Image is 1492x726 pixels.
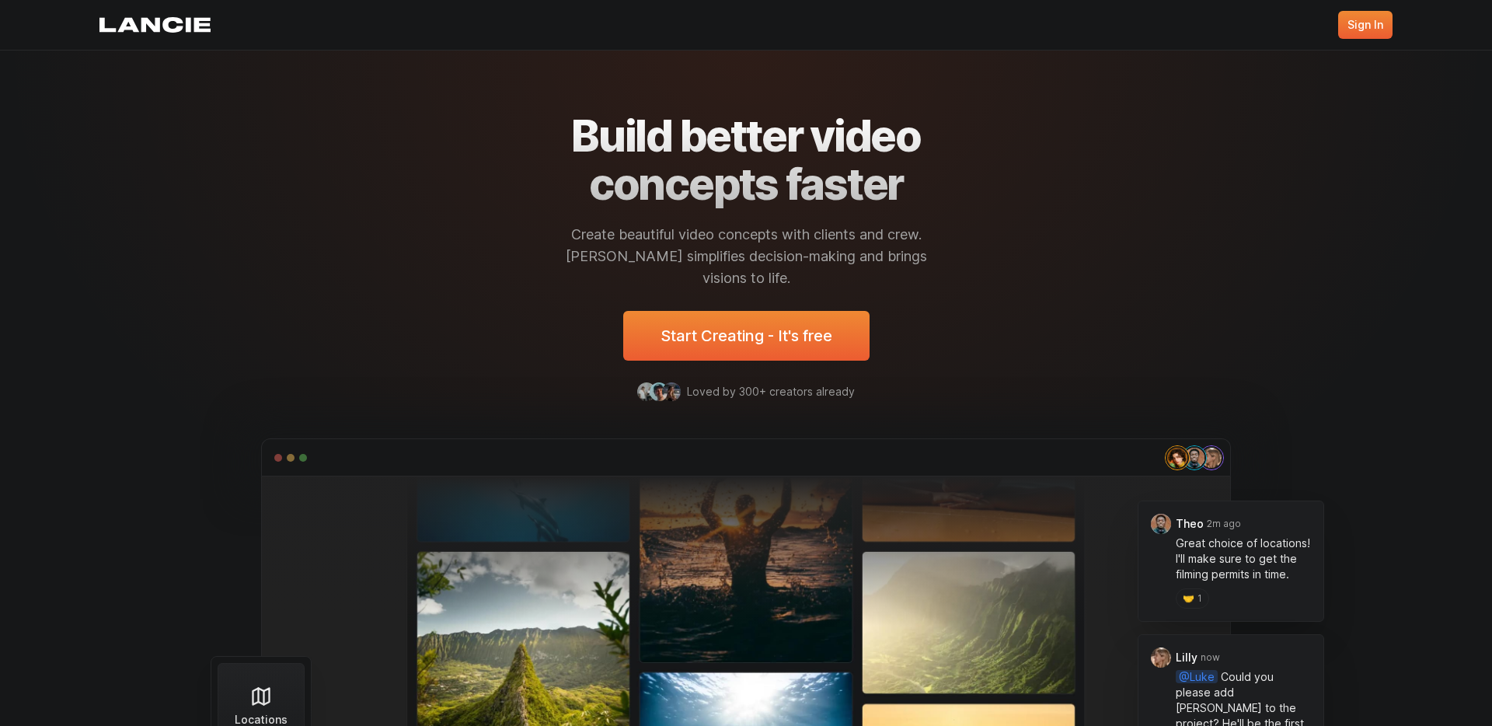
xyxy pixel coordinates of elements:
img: Picture of DSCV Twins [637,382,656,401]
img: Lancie User 1 [1183,446,1206,469]
span: 2m ago [1207,518,1241,530]
img: Picture of Maik [650,382,668,401]
p: Great choice of locations! I'll make sure to get the filming permits in time. [1176,536,1311,582]
a: Sign In [1338,11,1393,39]
img: Picture of Juliane [662,382,681,401]
span: Theo [1176,516,1204,532]
span: Create beautiful video concepts with clients and crew. [PERSON_NAME] simplifies decision-making a... [551,224,941,289]
img: Lancie User 1 [1151,647,1171,668]
span: 1 [1197,592,1202,605]
span: @Luke [1176,670,1218,683]
img: Lancie User 1 [1151,514,1171,534]
span: 🤝 [1183,592,1194,605]
h1: Build better video concepts faster [571,113,921,208]
img: Lancie User 1 [1166,446,1189,469]
span: now [1201,651,1220,664]
img: Lancie User 1 [1200,446,1223,469]
span: Lilly [1176,650,1197,665]
a: Start Creating - It's free [623,311,870,361]
p: Loved by 300+ creators already [687,384,855,400]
